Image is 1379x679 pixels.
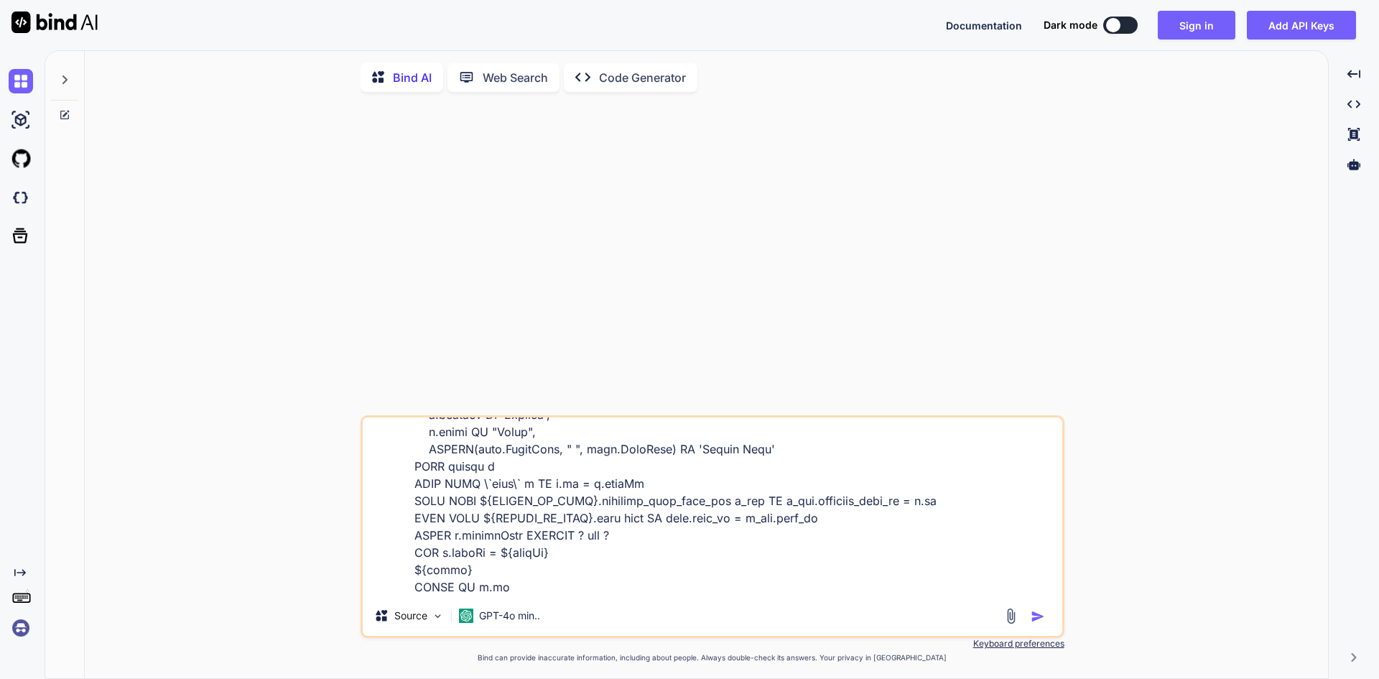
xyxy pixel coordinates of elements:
img: chat [9,69,33,93]
p: Bind can provide inaccurate information, including about people. Always double-check its answers.... [361,652,1064,663]
img: signin [9,616,33,640]
img: ai-studio [9,108,33,132]
img: githubLight [9,147,33,171]
img: icon [1031,609,1045,624]
span: Dark mode [1044,18,1097,32]
img: attachment [1003,608,1019,624]
p: GPT-4o min.. [479,609,540,623]
p: Bind AI [393,69,432,86]
img: Bind AI [11,11,98,33]
img: darkCloudIdeIcon [9,185,33,210]
img: GPT-4o mini [459,609,473,623]
span: Documentation [946,19,1022,32]
img: Pick Models [432,610,444,622]
p: Code Generator [599,69,686,86]
p: Keyboard preferences [361,638,1064,650]
p: Web Search [483,69,548,86]
textarea: L ipsu doloRs =2 am Con adip el sedd eiusMo = 5,7,85,291,966, tem, In , U labo etdol magn ali eni... [363,417,1062,596]
button: Add API Keys [1247,11,1356,40]
p: Source [394,609,427,623]
button: Documentation [946,18,1022,33]
button: Sign in [1158,11,1235,40]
